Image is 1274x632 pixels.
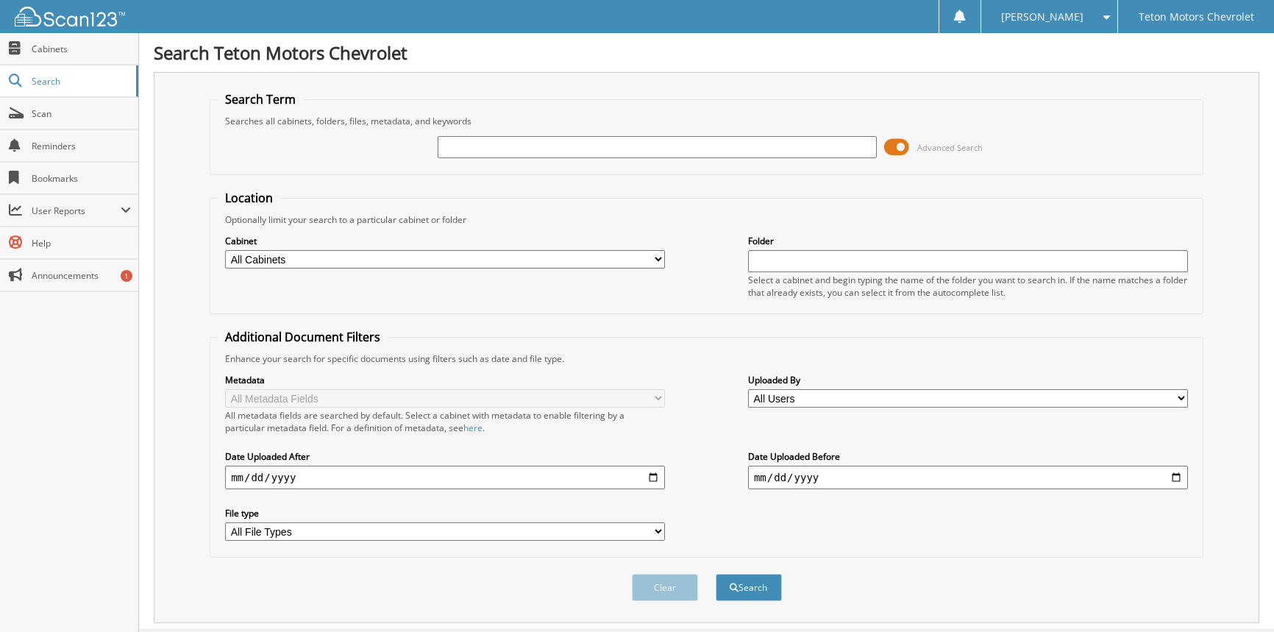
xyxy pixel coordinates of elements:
[121,270,132,282] div: 1
[225,409,665,434] div: All metadata fields are searched by default. Select a cabinet with metadata to enable filtering b...
[225,450,665,463] label: Date Uploaded After
[1200,561,1274,632] iframe: Chat Widget
[15,7,125,26] img: scan123-logo-white.svg
[32,172,131,185] span: Bookmarks
[32,269,131,282] span: Announcements
[225,507,665,519] label: File type
[225,374,665,386] label: Metadata
[463,422,483,434] a: here
[748,450,1188,463] label: Date Uploaded Before
[1139,13,1254,21] span: Teton Motors Chevrolet
[218,91,303,107] legend: Search Term
[225,466,665,489] input: start
[32,205,121,217] span: User Reports
[32,237,131,249] span: Help
[218,352,1195,365] div: Enhance your search for specific documents using filters such as date and file type.
[218,115,1195,127] div: Searches all cabinets, folders, files, metadata, and keywords
[917,142,983,153] span: Advanced Search
[1001,13,1083,21] span: [PERSON_NAME]
[716,574,782,601] button: Search
[748,235,1188,247] label: Folder
[748,466,1188,489] input: end
[748,374,1188,386] label: Uploaded By
[218,213,1195,226] div: Optionally limit your search to a particular cabinet or folder
[32,107,131,120] span: Scan
[218,190,280,206] legend: Location
[632,574,698,601] button: Clear
[32,140,131,152] span: Reminders
[748,274,1188,299] div: Select a cabinet and begin typing the name of the folder you want to search in. If the name match...
[32,75,129,88] span: Search
[32,43,131,55] span: Cabinets
[218,329,388,345] legend: Additional Document Filters
[154,40,1259,65] h1: Search Teton Motors Chevrolet
[225,235,665,247] label: Cabinet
